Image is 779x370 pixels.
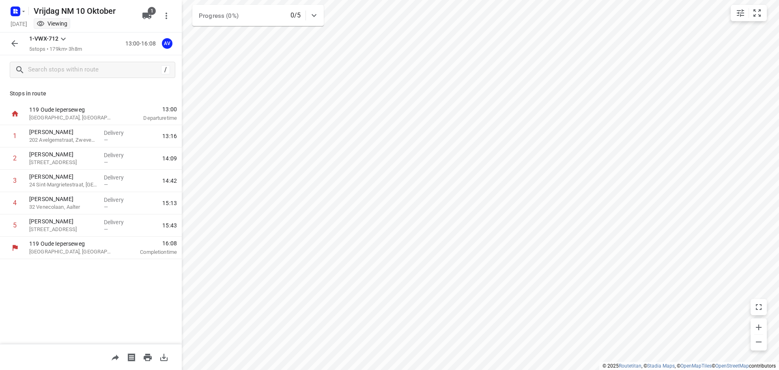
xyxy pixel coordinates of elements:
[162,199,177,207] span: 15:13
[107,353,123,361] span: Share route
[123,114,177,122] p: Departure time
[29,106,114,114] p: 119 Oude Ieperseweg
[123,353,140,361] span: Print shipping labels
[29,158,97,167] p: 19 Noorwegenstraat, Evergem
[104,182,108,188] span: —
[162,221,177,229] span: 15:43
[29,114,114,122] p: [GEOGRAPHIC_DATA], [GEOGRAPHIC_DATA]
[10,89,172,98] p: Stops in route
[161,65,170,74] div: /
[123,105,177,113] span: 13:00
[104,196,134,204] p: Delivery
[104,204,108,210] span: —
[104,137,108,143] span: —
[140,353,156,361] span: Print route
[29,240,114,248] p: 119 Oude Ieperseweg
[29,181,97,189] p: 24 Sint-Margrietestraat, Sint-Laureins
[749,5,765,21] button: Fit zoom
[162,177,177,185] span: 14:42
[29,128,97,136] p: [PERSON_NAME]
[13,132,17,140] div: 1
[680,363,712,369] a: OpenMapTiles
[123,248,177,256] p: Completion time
[29,217,97,225] p: [PERSON_NAME]
[162,132,177,140] span: 13:16
[104,151,134,159] p: Delivery
[37,19,67,28] div: You are currently in view mode. To make any changes, go to edit project.
[123,239,177,247] span: 16:08
[732,5,749,21] button: Map settings
[13,221,17,229] div: 5
[603,363,776,369] li: © 2025 , © , © © contributors
[104,129,134,137] p: Delivery
[29,173,97,181] p: [PERSON_NAME]
[125,39,159,48] p: 13:00-16:08
[148,7,156,15] span: 1
[158,8,174,24] button: More
[647,363,675,369] a: Stadia Maps
[104,159,108,165] span: —
[162,154,177,162] span: 14:09
[291,11,301,20] p: 0/5
[29,136,97,144] p: 202 Avelgemstraat, Zwevegem
[29,203,97,211] p: 32 Venecolaan, Aalter
[13,154,17,162] div: 2
[104,226,108,232] span: —
[29,248,114,256] p: [GEOGRAPHIC_DATA], [GEOGRAPHIC_DATA]
[156,353,172,361] span: Download route
[715,363,749,369] a: OpenStreetMap
[731,5,767,21] div: small contained button group
[13,199,17,207] div: 4
[13,177,17,184] div: 3
[192,5,324,26] div: Progress (0%)0/5
[29,35,58,43] p: 1-VWX-712
[28,64,161,76] input: Search stops within route
[29,225,97,234] p: 44 Hoogleenstraat, Oostrozebeke
[139,8,155,24] button: 1
[199,12,239,19] span: Progress (0%)
[29,150,97,158] p: [PERSON_NAME]
[104,218,134,226] p: Delivery
[104,173,134,182] p: Delivery
[29,45,82,53] p: 5 stops • 179km • 3h8m
[619,363,641,369] a: Routetitan
[29,195,97,203] p: [PERSON_NAME]
[159,39,175,47] span: Assigned to Axel Verzele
